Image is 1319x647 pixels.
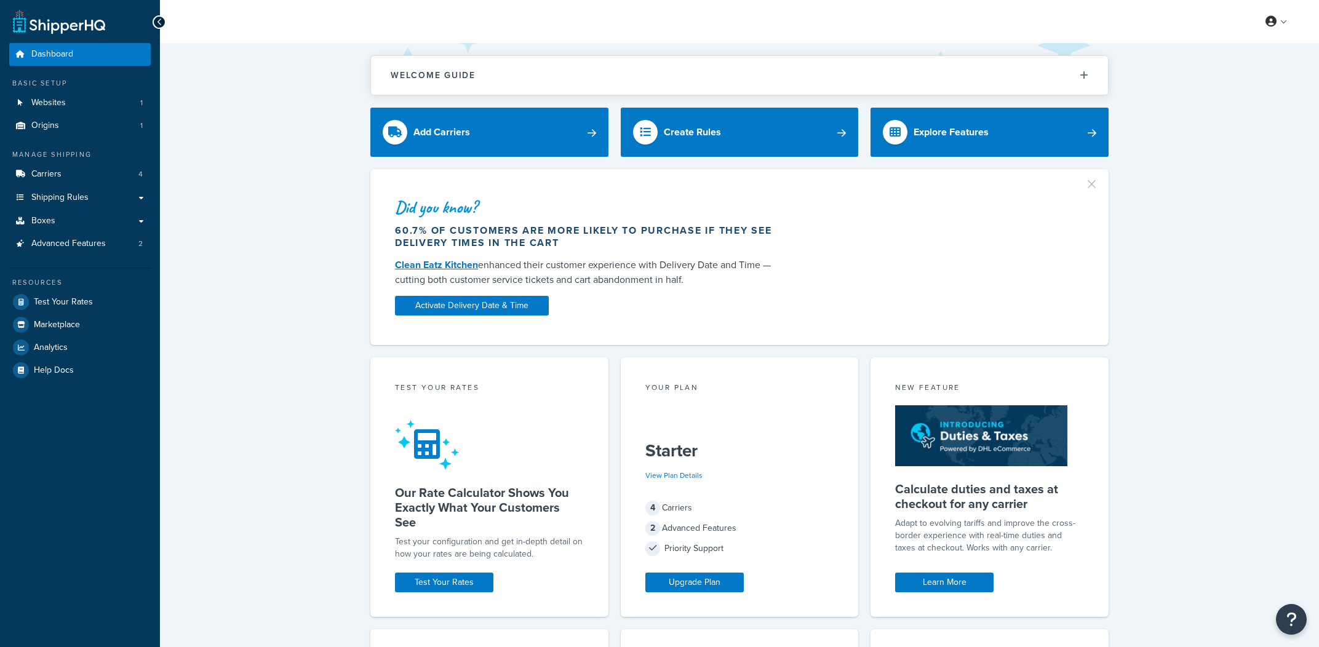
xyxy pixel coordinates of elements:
a: Boxes [9,210,151,232]
a: Upgrade Plan [645,573,744,592]
span: 1 [140,98,143,108]
span: Analytics [34,343,68,353]
span: 2 [138,239,143,249]
a: Analytics [9,336,151,359]
a: Marketplace [9,314,151,336]
a: View Plan Details [645,470,703,481]
span: Shipping Rules [31,193,89,203]
div: Basic Setup [9,78,151,89]
a: Origins1 [9,114,151,137]
li: Carriers [9,163,151,186]
div: Your Plan [645,382,834,396]
div: Explore Features [914,124,989,141]
a: Activate Delivery Date & Time [395,296,549,316]
span: Advanced Features [31,239,106,249]
div: Add Carriers [413,124,470,141]
span: Origins [31,121,59,131]
a: Clean Eatz Kitchen [395,258,478,272]
div: enhanced their customer experience with Delivery Date and Time — cutting both customer service ti... [395,258,784,287]
h5: Starter [645,441,834,461]
span: Test Your Rates [34,297,93,308]
li: Websites [9,92,151,114]
a: Dashboard [9,43,151,66]
li: Advanced Features [9,232,151,255]
div: Resources [9,277,151,288]
a: Advanced Features2 [9,232,151,255]
a: Shipping Rules [9,186,151,209]
a: Test Your Rates [395,573,493,592]
a: Explore Features [871,108,1109,157]
div: Did you know? [395,199,784,216]
h5: Calculate duties and taxes at checkout for any carrier [895,482,1084,511]
button: Welcome Guide [371,56,1108,95]
div: Priority Support [645,540,834,557]
div: 60.7% of customers are more likely to purchase if they see delivery times in the cart [395,224,784,249]
div: New Feature [895,382,1084,396]
div: Manage Shipping [9,149,151,160]
span: Help Docs [34,365,74,376]
span: 1 [140,121,143,131]
span: Boxes [31,216,55,226]
a: Help Docs [9,359,151,381]
span: Websites [31,98,66,108]
span: 4 [645,501,660,515]
a: Carriers4 [9,163,151,186]
div: Create Rules [664,124,721,141]
span: 2 [645,521,660,536]
a: Test Your Rates [9,291,151,313]
h2: Welcome Guide [391,71,476,80]
div: Test your rates [395,382,584,396]
div: Carriers [645,499,834,517]
span: Marketplace [34,320,80,330]
div: Advanced Features [645,520,834,537]
div: Test your configuration and get in-depth detail on how your rates are being calculated. [395,536,584,560]
p: Adapt to evolving tariffs and improve the cross-border experience with real-time duties and taxes... [895,517,1084,554]
span: Carriers [31,169,62,180]
a: Learn More [895,573,994,592]
a: Create Rules [621,108,859,157]
li: Origins [9,114,151,137]
h5: Our Rate Calculator Shows You Exactly What Your Customers See [395,485,584,530]
a: Add Carriers [370,108,608,157]
span: 4 [138,169,143,180]
a: Websites1 [9,92,151,114]
button: Open Resource Center [1276,604,1307,635]
span: Dashboard [31,49,73,60]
